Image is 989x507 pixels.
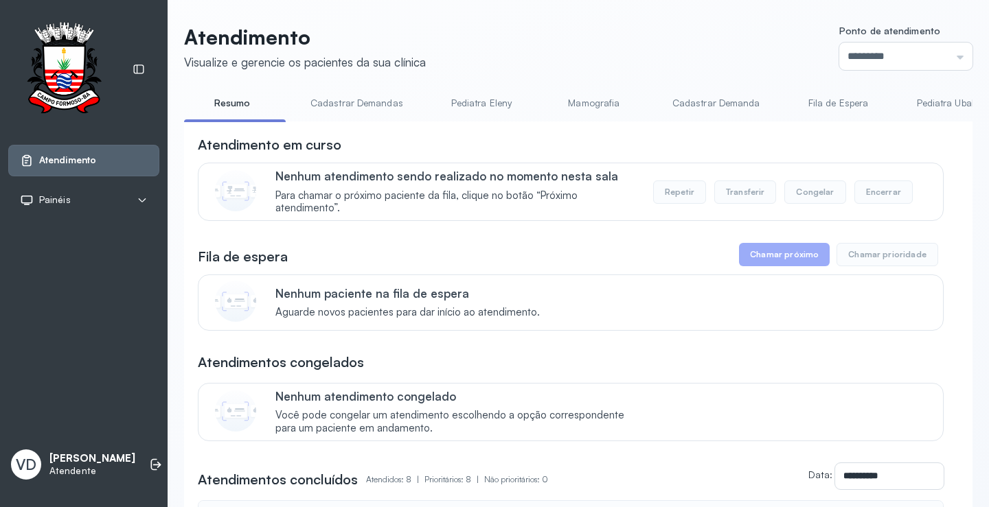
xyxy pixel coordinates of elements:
span: Painéis [39,194,71,206]
button: Chamar prioridade [837,243,938,266]
span: Para chamar o próximo paciente da fila, clique no botão “Próximo atendimento”. [275,189,639,215]
h3: Atendimentos concluídos [198,470,358,489]
h3: Atendimento em curso [198,135,341,154]
span: | [477,474,479,484]
p: Atendente [49,465,135,477]
a: Cadastrar Demandas [297,92,417,115]
p: Nenhum atendimento sendo realizado no momento nesta sala [275,169,639,183]
p: Atendidos: 8 [366,470,424,489]
h3: Atendimentos congelados [198,353,364,372]
span: Aguarde novos pacientes para dar início ao atendimento. [275,306,540,319]
div: Visualize e gerencie os pacientes da sua clínica [184,55,426,69]
img: Logotipo do estabelecimento [14,22,113,117]
img: Imagem de CalloutCard [215,390,256,432]
button: Encerrar [854,180,913,204]
button: Chamar próximo [739,243,830,266]
span: Atendimento [39,154,96,166]
p: Nenhum paciente na fila de espera [275,286,540,300]
p: Nenhum atendimento congelado [275,389,639,403]
a: Pediatra Eleny [433,92,530,115]
span: Você pode congelar um atendimento escolhendo a opção correspondente para um paciente em andamento. [275,409,639,435]
button: Repetir [653,180,706,204]
span: | [417,474,419,484]
button: Transferir [714,180,777,204]
p: Não prioritários: 0 [484,470,548,489]
a: Resumo [184,92,280,115]
h3: Fila de espera [198,247,288,266]
p: Atendimento [184,25,426,49]
img: Imagem de CalloutCard [215,170,256,211]
p: [PERSON_NAME] [49,452,135,465]
a: Mamografia [546,92,642,115]
p: Prioritários: 8 [424,470,484,489]
button: Congelar [784,180,845,204]
a: Atendimento [20,154,148,167]
a: Fila de Espera [791,92,887,115]
span: Ponto de atendimento [839,25,940,36]
a: Cadastrar Demanda [659,92,774,115]
label: Data: [808,469,832,480]
img: Imagem de CalloutCard [215,281,256,322]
